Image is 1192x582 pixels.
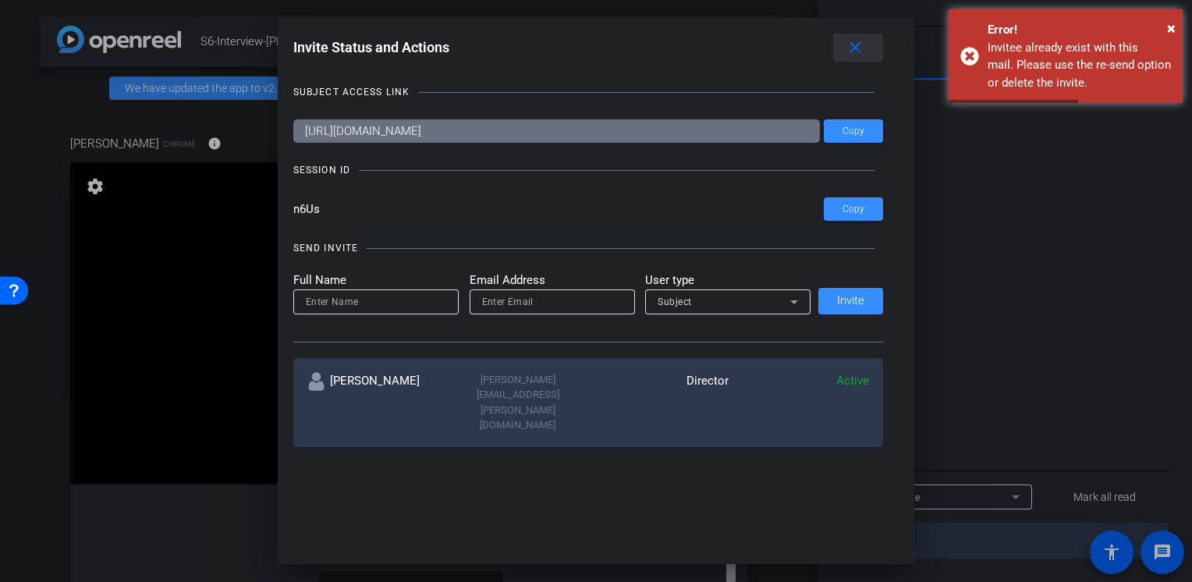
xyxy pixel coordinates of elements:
[293,84,410,100] div: SUBJECT ACCESS LINK
[1167,16,1176,40] button: Close
[293,34,884,62] div: Invite Status and Actions
[824,119,883,143] button: Copy
[293,162,884,178] openreel-title-line: SESSION ID
[293,271,459,289] mat-label: Full Name
[843,204,864,215] span: Copy
[1167,19,1176,37] span: ×
[836,374,869,388] span: Active
[293,240,884,256] openreel-title-line: SEND INVITE
[307,372,448,433] div: [PERSON_NAME]
[293,162,350,178] div: SESSION ID
[988,21,1171,39] div: Error!
[645,271,811,289] mat-label: User type
[588,372,729,433] div: Director
[988,39,1171,92] div: Invitee already exist with this mail. Please use the re-send option or delete the invite.
[658,296,692,307] span: Subject
[824,197,883,221] button: Copy
[306,293,446,311] input: Enter Name
[846,38,865,58] mat-icon: close
[470,271,635,289] mat-label: Email Address
[448,372,588,433] div: [PERSON_NAME][EMAIL_ADDRESS][PERSON_NAME][DOMAIN_NAME]
[843,126,864,137] span: Copy
[482,293,623,311] input: Enter Email
[293,240,358,256] div: SEND INVITE
[293,84,884,100] openreel-title-line: SUBJECT ACCESS LINK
